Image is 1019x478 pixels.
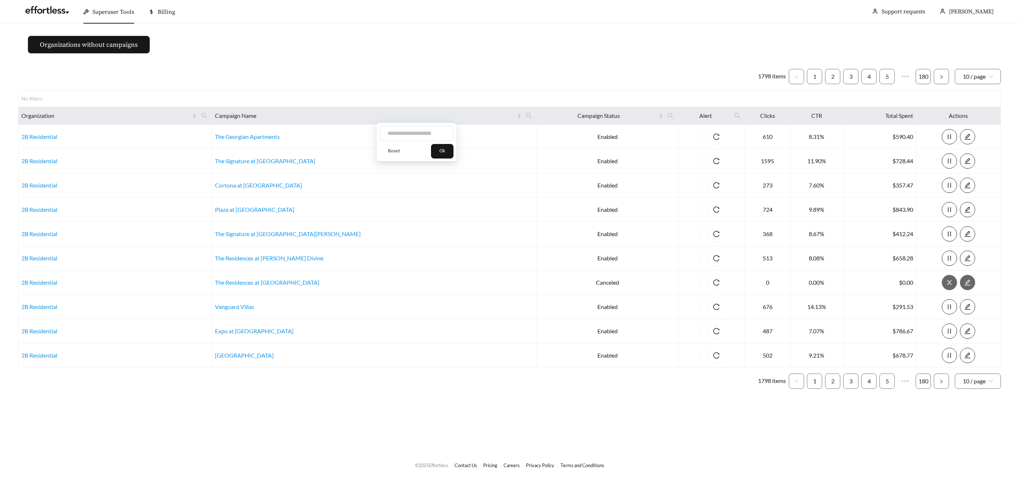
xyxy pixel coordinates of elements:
[745,198,790,222] td: 724
[789,69,804,84] button: left
[960,157,975,164] a: edit
[745,125,790,149] td: 610
[942,324,957,339] button: pause
[745,343,790,368] td: 502
[455,462,477,468] a: Contact Us
[483,462,497,468] a: Pricing
[844,246,916,271] td: $658.28
[526,112,532,119] span: search
[960,178,975,193] button: edit
[960,153,975,169] button: edit
[942,255,957,261] span: pause
[21,133,57,140] a: 2B Residential
[807,374,822,388] a: 1
[844,69,858,84] a: 3
[215,255,323,261] a: The Residences at [PERSON_NAME] Divine
[789,374,804,389] button: left
[843,374,858,389] li: 3
[790,271,844,295] td: 0.00%
[215,230,361,237] a: The Signature at [GEOGRAPHIC_DATA][PERSON_NAME]
[960,206,975,213] a: edit
[825,374,840,388] a: 2
[949,8,994,15] span: [PERSON_NAME]
[709,153,724,169] button: reload
[939,75,944,79] span: right
[431,144,453,158] button: Ok
[942,182,957,189] span: pause
[960,352,975,359] a: edit
[215,279,319,286] a: The Residences at [GEOGRAPHIC_DATA]
[955,374,1001,389] div: Page Size
[794,379,799,384] span: left
[745,295,790,319] td: 676
[942,299,957,314] button: pause
[960,255,975,261] a: edit
[790,343,844,368] td: 9.21%
[790,125,844,149] td: 8.31%
[745,149,790,173] td: 1595
[790,198,844,222] td: 9.89%
[28,36,150,53] button: Organizations without campaigns
[215,157,315,164] a: The Signature at [GEOGRAPHIC_DATA]
[960,327,975,334] a: edit
[215,303,254,310] a: Vanguard Villas
[540,111,658,120] span: Campaign Status
[745,107,790,125] th: Clicks
[745,271,790,295] td: 0
[825,69,840,84] a: 2
[198,110,210,121] span: search
[709,324,724,339] button: reload
[21,352,57,359] a: 2B Residential
[537,198,679,222] td: Enabled
[709,182,724,189] span: reload
[21,303,57,310] a: 2B Residential
[758,69,786,84] li: 1798 items
[960,129,975,144] button: edit
[960,255,975,261] span: edit
[934,69,949,84] button: right
[942,328,957,334] span: pause
[709,231,724,237] span: reload
[537,125,679,149] td: Enabled
[40,40,138,50] span: Organizations without campaigns
[882,8,925,15] a: Support requests
[745,246,790,271] td: 513
[709,328,724,334] span: reload
[939,379,944,384] span: right
[664,110,677,121] span: search
[537,295,679,319] td: Enabled
[709,304,724,310] span: reload
[934,374,949,389] button: right
[916,374,931,389] li: 180
[560,462,604,468] a: Terms and Conditions
[960,275,975,290] button: edit
[388,148,400,155] span: Reset
[862,374,876,388] a: 4
[709,255,724,261] span: reload
[942,251,957,266] button: pause
[709,299,724,314] button: reload
[794,75,799,79] span: left
[844,173,916,198] td: $357.47
[844,149,916,173] td: $728.44
[963,374,993,388] span: 10 / page
[21,255,57,261] a: 2B Residential
[942,352,957,359] span: pause
[21,95,50,102] div: No filters
[844,343,916,368] td: $678.77
[215,206,294,213] a: Plaza at [GEOGRAPHIC_DATA]
[942,206,957,213] span: pause
[709,178,724,193] button: reload
[21,230,57,237] a: 2B Residential
[790,107,844,125] th: CTR
[934,69,949,84] li: Next Page
[537,246,679,271] td: Enabled
[960,230,975,237] a: edit
[898,374,913,389] span: •••
[916,107,1001,125] th: Actions
[942,133,957,140] span: pause
[526,462,554,468] a: Privacy Policy
[790,149,844,173] td: 11.90%
[537,319,679,343] td: Enabled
